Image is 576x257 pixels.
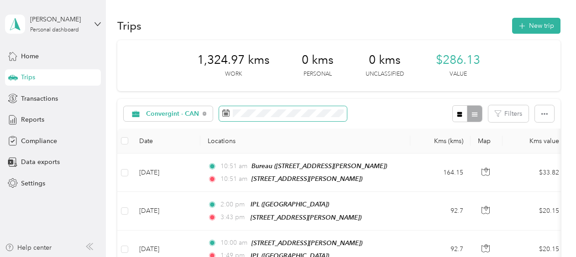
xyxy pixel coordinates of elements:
div: [PERSON_NAME] [30,15,87,24]
th: Locations [200,128,410,154]
span: Home [21,51,39,61]
td: $20.15 [503,192,566,230]
span: 2:00 pm [220,200,246,210]
th: Date [132,128,200,154]
span: 10:51 am [220,161,247,171]
td: 164.15 [410,154,471,192]
span: Settings [21,179,45,188]
button: New trip [512,18,560,34]
span: 10:51 am [220,174,247,184]
p: Personal [304,70,332,78]
span: Reports [21,115,44,124]
td: [DATE] [132,192,200,230]
td: $33.82 [503,154,566,192]
td: [DATE] [132,154,200,192]
span: $286.13 [436,53,480,67]
span: Transactions [21,94,58,103]
span: Compliance [21,136,57,146]
h1: Trips [117,21,141,31]
span: Data exports [21,157,60,167]
span: IPL ([GEOGRAPHIC_DATA]) [251,200,329,208]
td: 92.7 [410,192,471,230]
p: Value [450,70,467,78]
span: [STREET_ADDRESS][PERSON_NAME]) [251,175,362,182]
th: Map [471,128,503,154]
span: 10:00 am [220,238,247,248]
span: 0 kms [369,53,401,67]
span: 1,324.97 kms [197,53,270,67]
span: 0 kms [302,53,334,67]
th: Kms value [503,128,566,154]
iframe: Everlance-gr Chat Button Frame [525,206,576,257]
p: Unclassified [366,70,404,78]
th: Kms (kms) [410,128,471,154]
div: Personal dashboard [30,27,79,33]
span: 3:43 pm [220,212,246,222]
p: Work [225,70,242,78]
span: [STREET_ADDRESS][PERSON_NAME]) [251,239,362,247]
span: [STREET_ADDRESS][PERSON_NAME]) [251,214,361,221]
span: Convergint - CAN [146,111,199,117]
button: Filters [488,105,529,122]
button: Help center [5,243,52,252]
span: Trips [21,72,35,82]
span: Bureau ([STREET_ADDRESS][PERSON_NAME]) [251,162,387,170]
